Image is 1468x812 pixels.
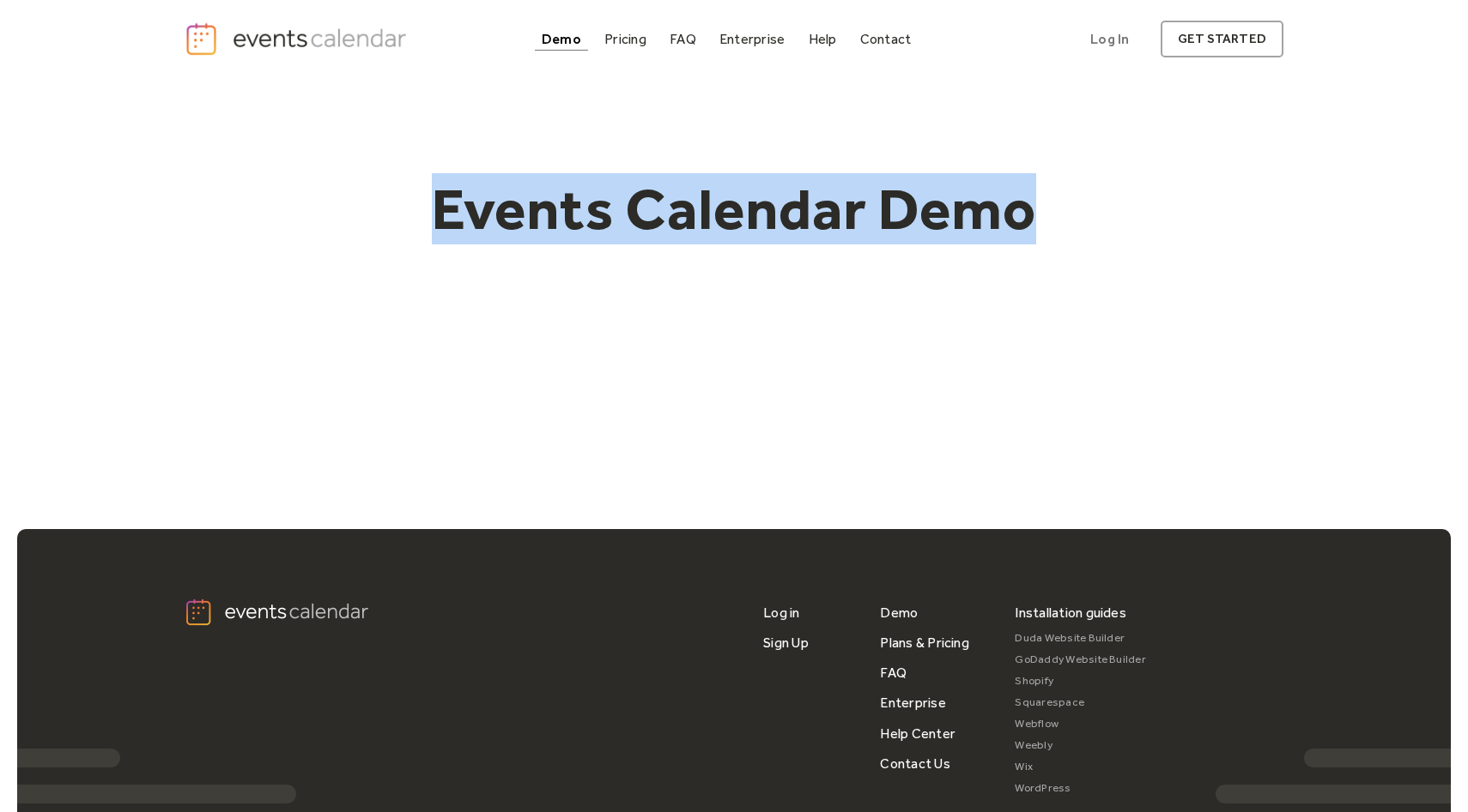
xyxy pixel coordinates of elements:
a: Help Center [880,719,955,749]
a: Plans & Pricing [880,628,969,658]
a: Contact [853,27,919,51]
a: Pricing [598,27,653,51]
div: Contact [860,34,912,44]
a: Demo [535,27,588,51]
a: WordPress [1015,778,1146,799]
div: Help [809,34,837,44]
div: FAQ [670,34,696,44]
a: Contact Us [880,749,949,779]
div: Demo [542,34,581,44]
div: Pricing [604,34,646,44]
a: Log In [1073,21,1146,57]
a: Shopify [1015,671,1146,692]
a: Duda Website Builder [1015,628,1146,649]
a: Log in [763,598,799,628]
a: Webflow [1015,713,1146,735]
a: FAQ [880,658,907,688]
a: Enterprise [880,688,945,718]
h1: Events Calendar Demo [404,174,1064,244]
a: FAQ [663,27,703,51]
div: Installation guides [1015,598,1126,628]
a: Weebly [1015,735,1146,756]
a: Demo [880,598,918,628]
a: home [185,21,411,57]
a: Enterprise [713,27,792,51]
a: get started [1161,21,1283,57]
div: Enterprise [719,34,785,44]
a: Help [802,27,844,51]
a: Squarespace [1015,692,1146,713]
a: Wix [1015,756,1146,778]
a: Sign Up [763,628,809,658]
a: GoDaddy Website Builder [1015,649,1146,671]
